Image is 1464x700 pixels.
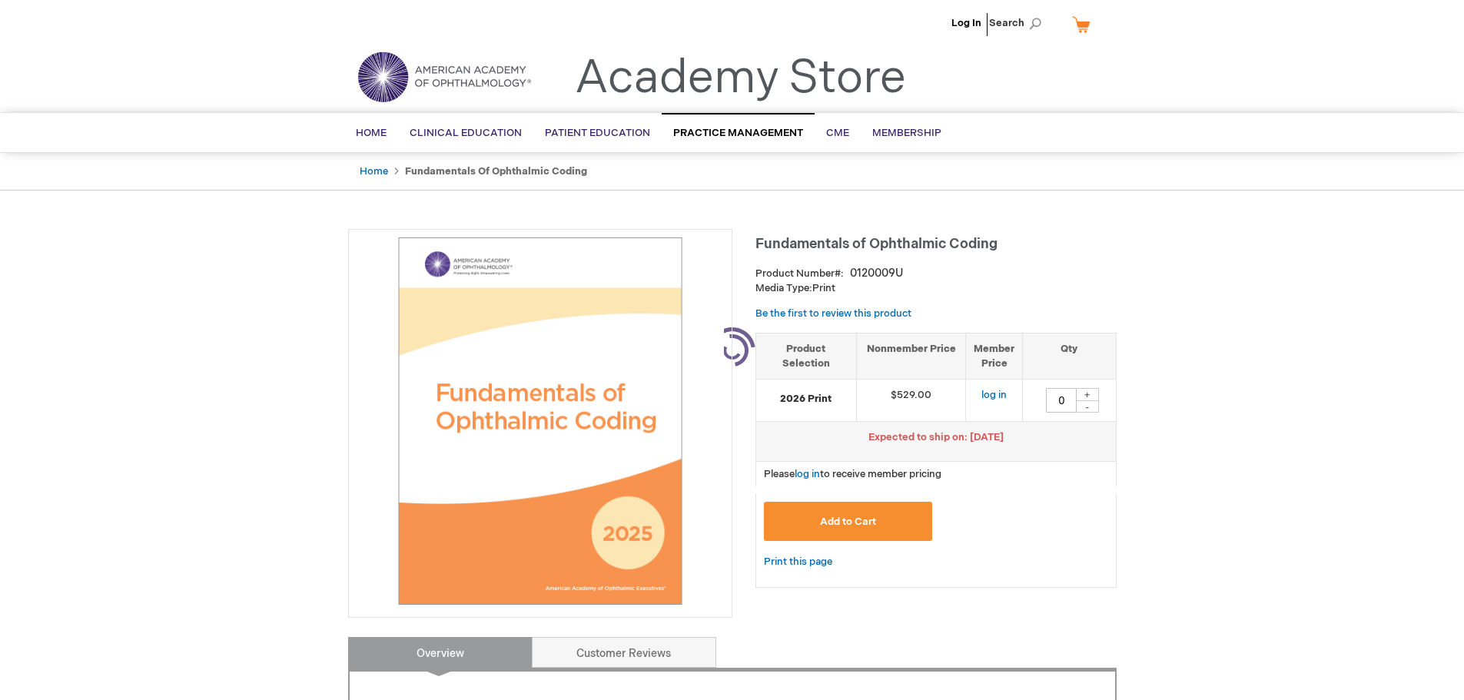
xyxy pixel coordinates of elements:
[951,17,981,29] a: Log In
[755,307,911,320] a: Be the first to review this product
[755,282,812,294] strong: Media Type:
[755,267,844,280] strong: Product Number
[405,165,587,177] strong: Fundamentals of Ophthalmic Coding
[989,8,1047,38] span: Search
[545,127,650,139] span: Patient Education
[856,333,966,379] th: Nonmember Price
[764,392,848,406] strong: 2026 Print
[795,468,820,480] a: log in
[868,431,1004,443] span: Expected to ship on: [DATE]
[764,552,832,572] a: Print this page
[532,637,716,668] a: Customer Reviews
[1076,388,1099,401] div: +
[1046,388,1077,413] input: Qty
[756,333,857,379] th: Product Selection
[348,637,533,668] a: Overview
[673,127,803,139] span: Practice Management
[1076,400,1099,413] div: -
[410,127,522,139] span: Clinical Education
[1023,333,1116,379] th: Qty
[755,236,998,252] span: Fundamentals of Ophthalmic Coding
[850,266,903,281] div: 0120009U
[872,127,941,139] span: Membership
[981,389,1007,401] a: log in
[357,237,724,605] img: Fundamentals of Ophthalmic Coding
[826,127,849,139] span: CME
[856,380,966,422] td: $529.00
[575,51,906,106] a: Academy Store
[360,165,388,177] a: Home
[764,502,933,541] button: Add to Cart
[356,127,387,139] span: Home
[755,281,1117,296] p: Print
[820,516,876,528] span: Add to Cart
[764,468,941,480] span: Please to receive member pricing
[966,333,1023,379] th: Member Price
